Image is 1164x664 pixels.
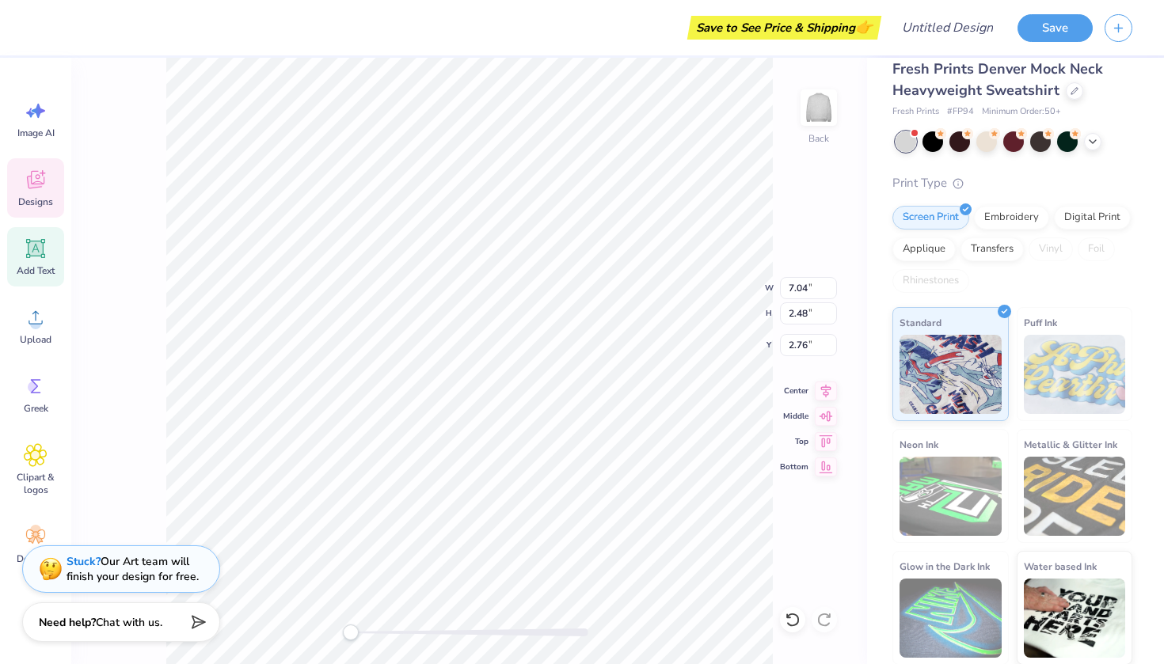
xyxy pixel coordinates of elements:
span: Glow in the Dark Ink [900,558,990,575]
div: Applique [892,237,956,261]
span: # FP94 [947,105,974,119]
span: Standard [900,314,941,331]
img: Water based Ink [1024,579,1126,658]
div: Print Type [892,174,1132,192]
img: Neon Ink [900,457,1002,536]
span: Middle [780,410,808,423]
span: Clipart & logos [10,471,62,496]
img: Back [803,92,835,123]
img: Puff Ink [1024,335,1126,414]
span: Bottom [780,461,808,473]
span: Metallic & Glitter Ink [1024,436,1117,453]
div: Vinyl [1029,237,1073,261]
strong: Stuck? [67,554,101,569]
div: Back [808,131,829,146]
div: Our Art team will finish your design for free. [67,554,199,584]
span: Chat with us. [96,615,162,630]
span: Greek [24,402,48,415]
span: 👉 [855,17,873,36]
span: Image AI [17,127,55,139]
span: Fresh Prints [892,105,939,119]
span: Minimum Order: 50 + [982,105,1061,119]
div: Digital Print [1054,206,1131,230]
div: Save to See Price & Shipping [691,16,877,40]
div: Foil [1078,237,1115,261]
div: Embroidery [974,206,1049,230]
div: Rhinestones [892,269,969,293]
img: Standard [900,335,1002,414]
div: Screen Print [892,206,969,230]
strong: Need help? [39,615,96,630]
span: Fresh Prints Denver Mock Neck Heavyweight Sweatshirt [892,59,1103,100]
img: Metallic & Glitter Ink [1024,457,1126,536]
img: Glow in the Dark Ink [900,579,1002,658]
input: Untitled Design [889,12,1006,44]
span: Water based Ink [1024,558,1097,575]
span: Upload [20,333,51,346]
span: Neon Ink [900,436,938,453]
span: Decorate [17,552,55,565]
div: Transfers [960,237,1024,261]
span: Puff Ink [1024,314,1057,331]
span: Add Text [17,264,55,277]
button: Save [1018,14,1093,42]
span: Top [780,435,808,448]
span: Designs [18,195,53,208]
span: Center [780,385,808,397]
div: Accessibility label [343,624,359,640]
